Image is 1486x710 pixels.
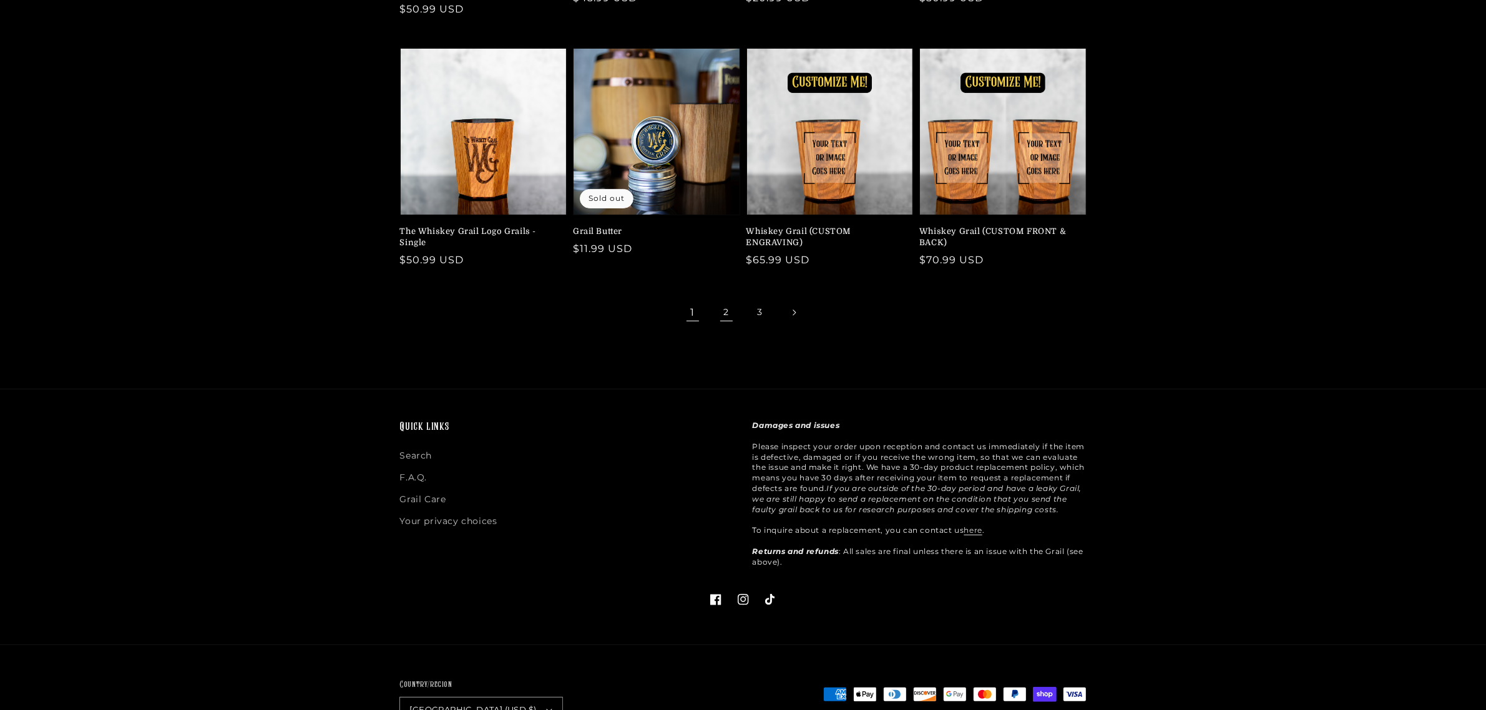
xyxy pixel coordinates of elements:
a: Whiskey Grail (CUSTOM FRONT & BACK) [919,226,1079,248]
span: Page 1 [679,299,706,326]
nav: Pagination [400,299,1087,326]
a: here [964,525,982,535]
a: Search [400,448,433,467]
h2: Quick links [400,421,734,435]
a: The Whiskey Grail Logo Grails - Single [400,226,560,248]
a: Grail Butter [573,226,733,237]
em: If you are outside of the 30-day period and have a leaky Grail, we are still happy to send a repl... [753,484,1082,514]
a: F.A.Q. [400,467,428,489]
a: Page 3 [746,299,774,326]
strong: Damages and issues [753,421,840,430]
h2: Country/region [400,679,562,691]
strong: Returns and refunds [753,547,839,556]
a: Your privacy choices [400,510,497,532]
p: Please inspect your order upon reception and contact us immediately if the item is defective, dam... [753,421,1087,567]
a: Page 2 [713,299,740,326]
a: Whiskey Grail (CUSTOM ENGRAVING) [746,226,906,248]
a: Next page [780,299,808,326]
a: Grail Care [400,489,446,510]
